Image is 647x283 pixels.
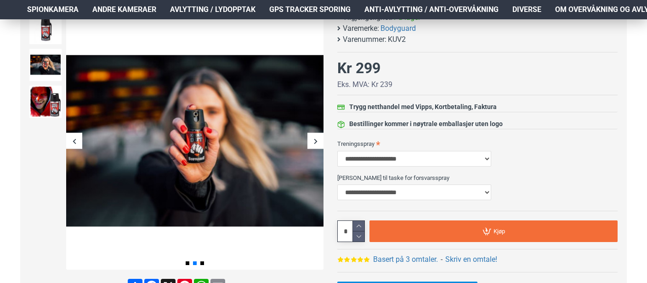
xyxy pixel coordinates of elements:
a: Skriv en omtale! [445,254,497,265]
span: Go to slide 2 [193,261,197,265]
b: Varemerke: [343,23,379,34]
label: Treningsspray [337,136,618,151]
span: KUV2 [388,34,406,45]
div: Trygg netthandel med Vipps, Kortbetaling, Faktura [349,102,497,112]
div: Kr 299 [337,57,380,79]
span: Andre kameraer [92,4,156,15]
img: Forsvarsspray - Lovlig Pepperspray - SpyGadgets.no [29,49,62,81]
img: Forsvarsspray - Lovlig Pepperspray - SpyGadgets.no [66,12,323,270]
span: Go to slide 3 [200,261,204,265]
span: Anti-avlytting / Anti-overvåkning [364,4,499,15]
div: Bestillinger kommer i nøytrale emballasjer uten logo [349,119,503,129]
span: Avlytting / Lydopptak [170,4,255,15]
span: Kjøp [494,228,505,234]
span: Diverse [512,4,541,15]
img: Forsvarsspray - Lovlig Pepperspray - SpyGadgets.no [29,86,62,118]
b: Varenummer: [343,34,386,45]
div: Previous slide [66,133,82,149]
span: Spionkamera [27,4,79,15]
img: Forsvarsspray - Lovlig Pepperspray - SpyGadgets.no [29,12,62,44]
div: Next slide [307,133,323,149]
label: [PERSON_NAME] til taske for forsvarsspray [337,170,618,185]
span: Go to slide 1 [186,261,189,265]
b: - [441,255,443,264]
a: Basert på 3 omtaler. [373,254,438,265]
a: Bodyguard [380,23,416,34]
span: GPS Tracker Sporing [269,4,351,15]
